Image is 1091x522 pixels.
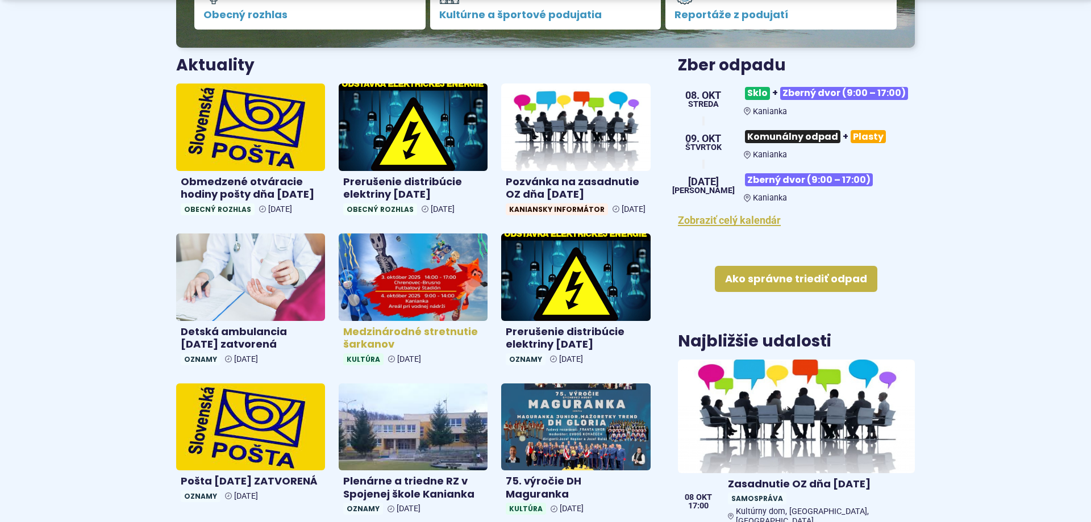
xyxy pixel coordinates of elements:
[439,9,652,20] span: Kultúrne a športové podujatia
[506,503,546,515] span: Kultúra
[851,130,886,143] span: Plasty
[501,233,650,370] a: Prerušenie distribúcie elektriny [DATE] Oznamy [DATE]
[506,176,646,201] h4: Pozvánka na zasadnutie OZ dňa [DATE]
[343,325,483,351] h4: Medzinárodné stretnutie šarkanov
[745,173,873,186] span: Zberný dvor (9:00 – 17:00)
[181,176,320,201] h4: Obmedzené otváracie hodiny pošty dňa [DATE]
[560,504,584,513] span: [DATE]
[622,204,646,214] span: [DATE]
[678,126,915,160] a: Komunálny odpad+Plasty Kanianka 09. okt štvrtok
[234,354,258,364] span: [DATE]
[339,233,488,370] a: Medzinárodné stretnutie šarkanov Kultúra [DATE]
[780,87,908,100] span: Zberný dvor (9:00 – 17:00)
[181,325,320,351] h4: Detská ambulancia [DATE] zatvorená
[672,187,735,195] span: [PERSON_NAME]
[674,9,888,20] span: Reportáže z podujatí
[203,9,417,20] span: Obecný rozhlas
[678,82,915,116] a: Sklo+Zberný dvor (9:00 – 17:00) Kanianka 08. okt streda
[176,57,255,74] h3: Aktuality
[678,333,831,350] h3: Najbližšie udalosti
[744,82,915,105] h3: +
[343,475,483,500] h4: Plenárne a triedne RZ v Spojenej škole Kanianka
[343,503,383,515] span: Oznamy
[268,204,292,214] span: [DATE]
[506,203,608,215] span: Kaniansky informátor
[397,354,421,364] span: [DATE]
[181,203,255,215] span: Obecný rozhlas
[176,83,325,220] a: Obmedzené otváracie hodiny pošty dňa [DATE] Obecný rozhlas [DATE]
[672,177,735,187] span: [DATE]
[343,176,483,201] h4: Prerušenie distribúcie elektriny [DATE]
[685,133,722,144] span: 09. okt
[559,354,583,364] span: [DATE]
[176,383,325,507] a: Pošta [DATE] ZATVORENÁ Oznamy [DATE]
[753,150,787,160] span: Kanianka
[728,492,786,504] span: Samospráva
[685,101,721,108] span: streda
[339,383,488,520] a: Plenárne a triedne RZ v Spojenej škole Kanianka Oznamy [DATE]
[745,130,840,143] span: Komunálny odpad
[745,87,770,100] span: Sklo
[744,126,915,148] h3: +
[501,83,650,220] a: Pozvánka na zasadnutie OZ dňa [DATE] Kaniansky informátor [DATE]
[678,57,915,74] h3: Zber odpadu
[339,83,488,220] a: Prerušenie distribúcie elektriny [DATE] Obecný rozhlas [DATE]
[678,214,781,226] a: Zobraziť celý kalendár
[181,490,220,502] span: Oznamy
[234,491,258,501] span: [DATE]
[685,90,721,101] span: 08. okt
[506,325,646,351] h4: Prerušenie distribúcie elektriny [DATE]
[753,107,787,116] span: Kanianka
[678,169,915,203] a: Zberný dvor (9:00 – 17:00) Kanianka [DATE] [PERSON_NAME]
[501,383,650,520] a: 75. výročie DH Maguranka Kultúra [DATE]
[685,494,694,502] span: 08
[753,193,787,203] span: Kanianka
[506,475,646,500] h4: 75. výročie DH Maguranka
[343,203,417,215] span: Obecný rozhlas
[685,502,712,510] span: 17:00
[685,144,722,152] span: štvrtok
[343,353,384,365] span: Kultúra
[728,478,910,491] h4: Zasadnutie OZ dňa [DATE]
[176,233,325,370] a: Detská ambulancia [DATE] zatvorená Oznamy [DATE]
[397,504,420,513] span: [DATE]
[506,353,545,365] span: Oznamy
[715,266,877,292] a: Ako správne triediť odpad
[696,494,712,502] span: okt
[431,204,455,214] span: [DATE]
[181,353,220,365] span: Oznamy
[181,475,320,488] h4: Pošta [DATE] ZATVORENÁ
